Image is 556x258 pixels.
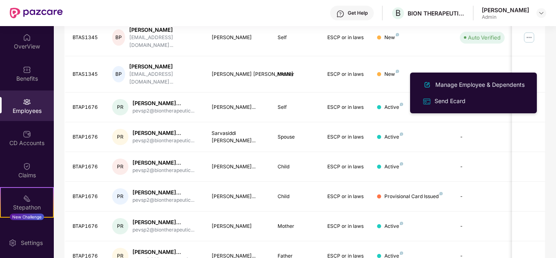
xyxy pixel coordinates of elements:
[212,223,265,230] div: [PERSON_NAME]
[112,29,125,46] div: BP
[132,226,194,234] div: pevsp2@biontherapeutic...
[408,9,465,17] div: BION THERAPEUTICS ([GEOGRAPHIC_DATA]) PRIVATE LIMITED
[129,63,199,71] div: [PERSON_NAME]
[73,223,99,230] div: BTAP1676
[400,251,403,255] img: svg+xml;base64,PHN2ZyB4bWxucz0iaHR0cDovL3d3dy53My5vcmcvMjAwMC9zdmciIHdpZHRoPSI4IiBoZWlnaHQ9IjgiIH...
[112,129,128,145] div: PR
[132,248,194,256] div: [PERSON_NAME]...
[384,71,399,78] div: New
[132,167,194,174] div: pevsp2@biontherapeutic...
[327,71,364,78] div: ESCP or in laws
[327,34,364,42] div: ESCP or in laws
[1,203,53,212] div: Stepathon
[212,193,265,201] div: [PERSON_NAME]...
[434,80,526,89] div: Manage Employee & Dependents
[132,107,194,115] div: pevsp2@biontherapeutic...
[422,97,431,106] img: svg+xml;base64,PHN2ZyB4bWxucz0iaHR0cDovL3d3dy53My5vcmcvMjAwMC9zdmciIHdpZHRoPSIxNiIgaGVpZ2h0PSIxNi...
[23,33,31,42] img: svg+xml;base64,PHN2ZyBpZD0iSG9tZSIgeG1sbnM9Imh0dHA6Ly93d3cudzMub3JnLzIwMDAvc3ZnIiB3aWR0aD0iMjAiIG...
[132,159,194,167] div: [PERSON_NAME]...
[212,163,265,171] div: [PERSON_NAME]...
[278,34,314,42] div: Self
[18,239,45,247] div: Settings
[482,14,529,20] div: Admin
[112,188,128,205] div: PR
[433,97,467,106] div: Send Ecard
[132,137,194,145] div: pevsp2@biontherapeutic...
[132,218,194,226] div: [PERSON_NAME]...
[132,99,194,107] div: [PERSON_NAME]...
[132,129,194,137] div: [PERSON_NAME]...
[23,162,31,170] img: svg+xml;base64,PHN2ZyBpZD0iQ2xhaW0iIHhtbG5zPSJodHRwOi8vd3d3LnczLm9yZy8yMDAwL3N2ZyIgd2lkdGg9IjIwIi...
[453,212,511,241] td: -
[278,133,314,141] div: Spouse
[468,33,501,42] div: Auto Verified
[112,218,128,234] div: PR
[395,8,401,18] span: B
[327,133,364,141] div: ESCP or in laws
[396,70,399,73] img: svg+xml;base64,PHN2ZyB4bWxucz0iaHR0cDovL3d3dy53My5vcmcvMjAwMC9zdmciIHdpZHRoPSI4IiBoZWlnaHQ9IjgiIH...
[23,66,31,74] img: svg+xml;base64,PHN2ZyBpZD0iQmVuZWZpdHMiIHhtbG5zPSJodHRwOi8vd3d3LnczLm9yZy8yMDAwL3N2ZyIgd2lkdGg9Ij...
[538,10,545,16] img: svg+xml;base64,PHN2ZyBpZD0iRHJvcGRvd24tMzJ4MzIiIHhtbG5zPSJodHRwOi8vd3d3LnczLm9yZy8yMDAwL3N2ZyIgd2...
[212,34,265,42] div: [PERSON_NAME]
[453,56,511,93] td: -
[73,193,99,201] div: BTAP1676
[278,104,314,111] div: Self
[384,34,399,42] div: New
[523,31,536,44] img: manageButton
[73,163,99,171] div: BTAP1676
[212,71,265,78] div: [PERSON_NAME] [PERSON_NAME]
[400,103,403,106] img: svg+xml;base64,PHN2ZyB4bWxucz0iaHR0cDovL3d3dy53My5vcmcvMjAwMC9zdmciIHdpZHRoPSI4IiBoZWlnaHQ9IjgiIH...
[400,222,403,225] img: svg+xml;base64,PHN2ZyB4bWxucz0iaHR0cDovL3d3dy53My5vcmcvMjAwMC9zdmciIHdpZHRoPSI4IiBoZWlnaHQ9IjgiIH...
[73,133,99,141] div: BTAP1676
[10,8,63,18] img: New Pazcare Logo
[23,98,31,106] img: svg+xml;base64,PHN2ZyBpZD0iRW1wbG95ZWVzIiB4bWxucz0iaHR0cDovL3d3dy53My5vcmcvMjAwMC9zdmciIHdpZHRoPS...
[129,71,199,86] div: [EMAIL_ADDRESS][DOMAIN_NAME]...
[327,163,364,171] div: ESCP or in laws
[73,71,99,78] div: BTAS1345
[73,104,99,111] div: BTAP1676
[278,193,314,201] div: Child
[112,66,125,82] div: BP
[400,132,403,136] img: svg+xml;base64,PHN2ZyB4bWxucz0iaHR0cDovL3d3dy53My5vcmcvMjAwMC9zdmciIHdpZHRoPSI4IiBoZWlnaHQ9IjgiIH...
[327,193,364,201] div: ESCP or in laws
[112,99,128,115] div: PR
[278,163,314,171] div: Child
[9,239,17,247] img: svg+xml;base64,PHN2ZyBpZD0iU2V0dGluZy0yMHgyMCIgeG1sbnM9Imh0dHA6Ly93d3cudzMub3JnLzIwMDAvc3ZnIiB3aW...
[327,223,364,230] div: ESCP or in laws
[348,10,368,16] div: Get Help
[422,80,432,90] img: svg+xml;base64,PHN2ZyB4bWxucz0iaHR0cDovL3d3dy53My5vcmcvMjAwMC9zdmciIHhtbG5zOnhsaW5rPSJodHRwOi8vd3...
[327,104,364,111] div: ESCP or in laws
[384,104,403,111] div: Active
[384,133,403,141] div: Active
[482,6,529,14] div: [PERSON_NAME]
[10,214,44,220] div: New Challenge
[132,189,194,196] div: [PERSON_NAME]...
[212,130,265,145] div: Sarvasiddi [PERSON_NAME]...
[396,33,399,36] img: svg+xml;base64,PHN2ZyB4bWxucz0iaHR0cDovL3d3dy53My5vcmcvMjAwMC9zdmciIHdpZHRoPSI4IiBoZWlnaHQ9IjgiIH...
[453,182,511,212] td: -
[23,194,31,203] img: svg+xml;base64,PHN2ZyB4bWxucz0iaHR0cDovL3d3dy53My5vcmcvMjAwMC9zdmciIHdpZHRoPSIyMSIgaGVpZ2h0PSIyMC...
[384,223,403,230] div: Active
[23,227,31,235] img: svg+xml;base64,PHN2ZyBpZD0iRW5kb3JzZW1lbnRzIiB4bWxucz0iaHR0cDovL3d3dy53My5vcmcvMjAwMC9zdmciIHdpZH...
[439,192,443,195] img: svg+xml;base64,PHN2ZyB4bWxucz0iaHR0cDovL3d3dy53My5vcmcvMjAwMC9zdmciIHdpZHRoPSI4IiBoZWlnaHQ9IjgiIH...
[129,34,199,49] div: [EMAIL_ADDRESS][DOMAIN_NAME]...
[23,130,31,138] img: svg+xml;base64,PHN2ZyBpZD0iQ0RfQWNjb3VudHMiIGRhdGEtbmFtZT0iQ0QgQWNjb3VudHMiIHhtbG5zPSJodHRwOi8vd3...
[278,223,314,230] div: Mother
[384,193,443,201] div: Provisional Card Issued
[400,162,403,165] img: svg+xml;base64,PHN2ZyB4bWxucz0iaHR0cDovL3d3dy53My5vcmcvMjAwMC9zdmciIHdpZHRoPSI4IiBoZWlnaHQ9IjgiIH...
[73,34,99,42] div: BTAS1345
[453,122,511,152] td: -
[453,152,511,182] td: -
[384,163,403,171] div: Active
[132,196,194,204] div: pevsp2@biontherapeutic...
[129,26,199,34] div: [PERSON_NAME]
[278,71,314,78] div: Mother
[112,159,128,175] div: PR
[212,104,265,111] div: [PERSON_NAME]...
[336,10,344,18] img: svg+xml;base64,PHN2ZyBpZD0iSGVscC0zMngzMiIgeG1sbnM9Imh0dHA6Ly93d3cudzMub3JnLzIwMDAvc3ZnIiB3aWR0aD...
